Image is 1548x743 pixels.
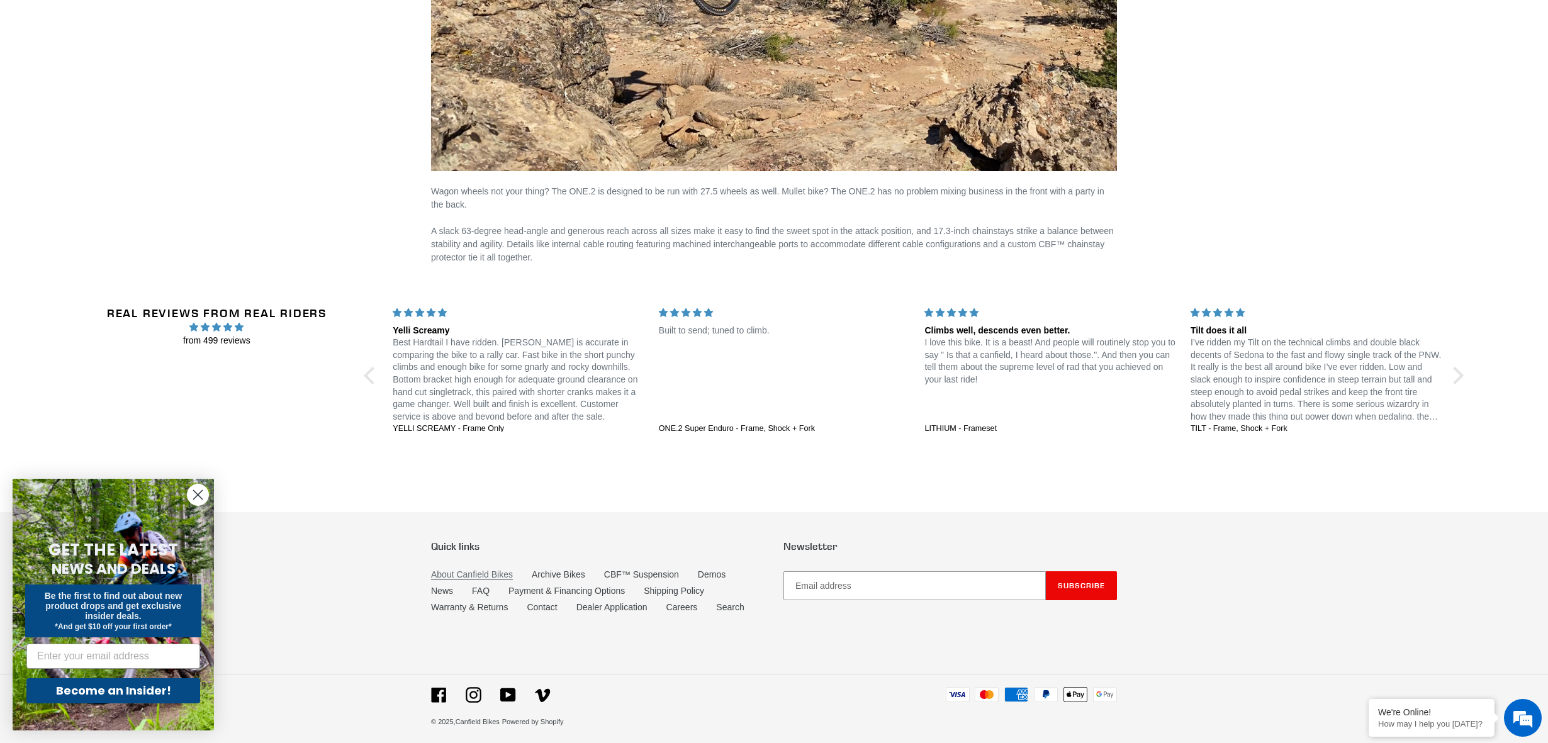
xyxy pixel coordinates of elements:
textarea: Type your message and hit 'Enter' [6,344,240,388]
button: Become an Insider! [26,678,200,703]
a: LITHIUM - Frameset [924,423,1175,435]
a: Dealer Application [576,602,648,612]
div: Tilt does it all [1191,325,1442,337]
div: 5 stars [1191,306,1442,320]
input: Email address [783,571,1046,600]
img: d_696896380_company_1647369064580_696896380 [40,63,72,94]
button: Subscribe [1046,571,1117,600]
p: Built to send; tuned to climb. [659,325,910,337]
div: Minimize live chat window [206,6,237,36]
div: 5 stars [659,306,910,320]
span: from 499 reviews [77,334,356,347]
a: Search [716,602,744,612]
span: GET THE LATEST [48,539,178,561]
div: 5 stars [393,306,644,320]
button: Close dialog [187,484,209,506]
a: CBF™ Suspension [604,569,679,579]
span: Subscribe [1058,581,1105,590]
span: NEWS AND DEALS [52,559,176,579]
div: 5 stars [924,306,1175,320]
a: Canfield Bikes [456,718,500,725]
span: Be the first to find out about new product drops and get exclusive insider deals. [45,591,182,621]
div: Navigation go back [14,69,33,88]
span: Wagon wheels not your thing? The ONE.2 is designed to be run with 27.5 wheels as well. Mullet bik... [431,186,1114,262]
a: Archive Bikes [532,569,585,579]
a: Powered by Shopify [502,718,564,725]
small: © 2025, [431,718,500,725]
div: We're Online! [1378,707,1485,717]
a: TILT - Frame, Shock + Fork [1191,423,1442,435]
span: *And get $10 off your first order* [55,622,171,631]
p: How may I help you today? [1378,719,1485,729]
p: I’ve ridden my Tilt on the technical climbs and double black decents of Sedona to the fast and fl... [1191,337,1442,423]
a: Demos [698,569,726,579]
span: We're online! [73,159,174,286]
a: Contact [527,602,557,612]
div: Chat with us now [84,70,230,87]
a: About Canfield Bikes [431,569,513,580]
a: News [431,586,453,596]
h2: Real Reviews from Real Riders [77,306,356,320]
p: Quick links [431,540,765,552]
input: Enter your email address [26,644,200,669]
p: Best Hardtail I have ridden. [PERSON_NAME] is accurate in comparing the bike to a rally car. Fast... [393,337,644,423]
div: Yelli Screamy [393,325,644,337]
span: 4.96 stars [77,320,356,334]
a: Payment & Financing Options [508,586,625,596]
p: Newsletter [783,540,1117,552]
a: FAQ [472,586,490,596]
a: Careers [666,602,698,612]
a: Warranty & Returns [431,602,508,612]
a: YELLI SCREAMY - Frame Only [393,423,644,435]
p: I love this bike. It is a beast! And people will routinely stop you to say " Is that a canfield, ... [924,337,1175,386]
a: Shipping Policy [644,586,704,596]
a: ONE.2 Super Enduro - Frame, Shock + Fork [659,423,910,435]
div: Climbs well, descends even better. [924,325,1175,337]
